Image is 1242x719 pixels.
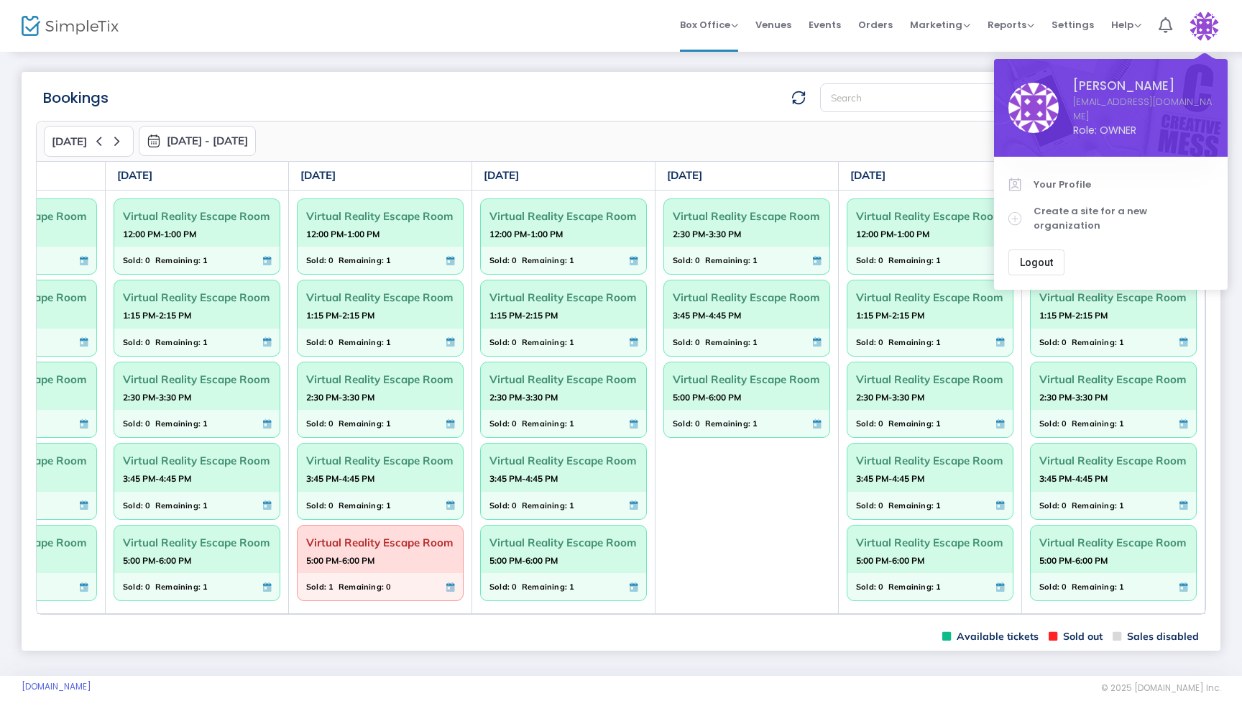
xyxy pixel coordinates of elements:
[1049,630,1103,644] span: Sold out
[512,416,517,431] span: 0
[52,135,87,148] span: [DATE]
[820,83,1098,113] input: Search
[123,579,143,595] span: Sold:
[753,416,758,431] span: 1
[306,205,454,227] span: Virtual Reality Escape Room
[569,416,574,431] span: 1
[328,252,333,268] span: 0
[673,368,821,390] span: Virtual Reality Escape Room
[1062,334,1067,350] span: 0
[755,6,791,43] span: Venues
[155,334,201,350] span: Remaining:
[155,416,201,431] span: Remaining:
[123,225,196,243] strong: 12:00 PM-1:00 PM
[339,579,384,595] span: Remaining:
[856,388,924,406] strong: 2:30 PM-3:30 PM
[306,470,374,487] strong: 3:45 PM-4:45 PM
[1039,286,1187,308] span: Virtual Reality Escape Room
[328,416,333,431] span: 0
[1062,416,1067,431] span: 0
[123,449,271,472] span: Virtual Reality Escape Room
[489,531,638,554] span: Virtual Reality Escape Room
[705,252,750,268] span: Remaining:
[145,416,150,431] span: 0
[522,579,567,595] span: Remaining:
[569,498,574,513] span: 1
[306,286,454,308] span: Virtual Reality Escape Room
[856,252,876,268] span: Sold:
[489,388,558,406] strong: 2:30 PM-3:30 PM
[1119,579,1124,595] span: 1
[339,416,384,431] span: Remaining:
[339,252,384,268] span: Remaining:
[753,334,758,350] span: 1
[1034,204,1213,232] span: Create a site for a new organization
[472,162,655,191] th: [DATE]
[1073,77,1213,95] span: [PERSON_NAME]
[1039,498,1059,513] span: Sold:
[155,498,201,513] span: Remaining:
[522,416,567,431] span: Remaining:
[145,579,150,595] span: 0
[328,579,333,595] span: 1
[1119,334,1124,350] span: 1
[1039,470,1108,487] strong: 3:45 PM-4:45 PM
[123,286,271,308] span: Virtual Reality Escape Room
[878,579,883,595] span: 0
[878,334,883,350] span: 0
[489,470,558,487] strong: 3:45 PM-4:45 PM
[106,162,289,191] th: [DATE]
[856,334,876,350] span: Sold:
[1113,630,1199,644] span: Sales disabled
[888,334,934,350] span: Remaining:
[988,18,1034,32] span: Reports
[1039,368,1187,390] span: Virtual Reality Escape Room
[306,551,374,569] strong: 5:00 PM-6:00 PM
[123,306,191,324] strong: 1:15 PM-2:15 PM
[22,681,91,692] a: [DOMAIN_NAME]
[306,579,326,595] span: Sold:
[1101,682,1220,694] span: © 2025 [DOMAIN_NAME] Inc.
[386,498,391,513] span: 1
[878,252,883,268] span: 0
[673,306,741,324] strong: 3:45 PM-4:45 PM
[1008,171,1213,198] a: Your Profile
[936,252,941,268] span: 1
[386,252,391,268] span: 1
[489,205,638,227] span: Virtual Reality Escape Room
[856,551,924,569] strong: 5:00 PM-6:00 PM
[489,286,638,308] span: Virtual Reality Escape Room
[753,252,758,268] span: 1
[522,252,567,268] span: Remaining:
[339,498,384,513] span: Remaining:
[673,252,693,268] span: Sold:
[306,416,326,431] span: Sold:
[339,334,384,350] span: Remaining:
[888,252,934,268] span: Remaining:
[878,416,883,431] span: 0
[489,368,638,390] span: Virtual Reality Escape Room
[306,306,374,324] strong: 1:15 PM-2:15 PM
[856,306,924,324] strong: 1:15 PM-2:15 PM
[673,334,693,350] span: Sold:
[856,225,929,243] strong: 12:00 PM-1:00 PM
[512,579,517,595] span: 0
[147,134,161,148] img: monthly
[489,225,563,243] strong: 12:00 PM-1:00 PM
[203,579,208,595] span: 1
[856,470,924,487] strong: 3:45 PM-4:45 PM
[1072,579,1117,595] span: Remaining:
[44,126,134,157] button: [DATE]
[1008,198,1213,239] a: Create a site for a new organization
[942,630,1039,644] span: Available tickets
[856,416,876,431] span: Sold:
[1039,334,1059,350] span: Sold:
[123,531,271,554] span: Virtual Reality Escape Room
[328,334,333,350] span: 0
[888,498,934,513] span: Remaining:
[858,6,893,43] span: Orders
[655,162,839,191] th: [DATE]
[123,470,191,487] strong: 3:45 PM-4:45 PM
[386,416,391,431] span: 1
[705,416,750,431] span: Remaining:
